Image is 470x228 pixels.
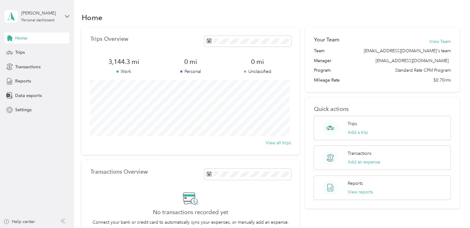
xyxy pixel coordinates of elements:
[90,68,157,75] p: Work
[433,77,451,83] span: $0.70/mi
[157,57,224,66] span: 0 mi
[15,35,27,41] span: Home
[15,64,40,70] span: Transactions
[314,57,331,64] span: Manager
[153,209,228,216] h2: No transactions recorded yet
[348,129,368,136] button: Add a trip
[395,67,451,74] span: Standard Rate CPM Program
[3,218,35,225] button: Help center
[90,57,157,66] span: 3,144.3 mi
[348,159,380,165] button: Add an expense
[314,67,330,74] span: Program
[21,19,54,22] div: Personal dashboard
[15,49,25,56] span: Trips
[90,36,128,42] p: Trips Overview
[348,189,373,195] button: View reports
[224,68,291,75] p: Unclassified
[314,36,339,44] h2: Your Team
[15,78,31,84] span: Reports
[266,140,291,146] button: View all trips
[348,150,372,157] p: Transactions
[90,169,147,175] p: Transactions Overview
[157,68,224,75] p: Personal
[21,10,60,16] div: [PERSON_NAME]
[15,92,41,99] span: Data exports
[93,219,289,226] p: Connect your bank or credit card to automatically sync your expenses, or manually add an expense.
[81,14,102,21] h1: Home
[314,48,324,54] span: Team
[224,57,291,66] span: 0 mi
[435,193,470,228] iframe: Everlance-gr Chat Button Frame
[314,77,339,83] span: Mileage Rate
[429,38,451,45] button: View Team
[364,48,451,54] span: [EMAIL_ADDRESS][DOMAIN_NAME]'s team
[348,120,357,127] p: Trips
[348,180,363,187] p: Reports
[314,106,450,112] p: Quick actions
[376,58,449,63] span: [EMAIL_ADDRESS][DOMAIN_NAME]
[15,107,32,113] span: Settings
